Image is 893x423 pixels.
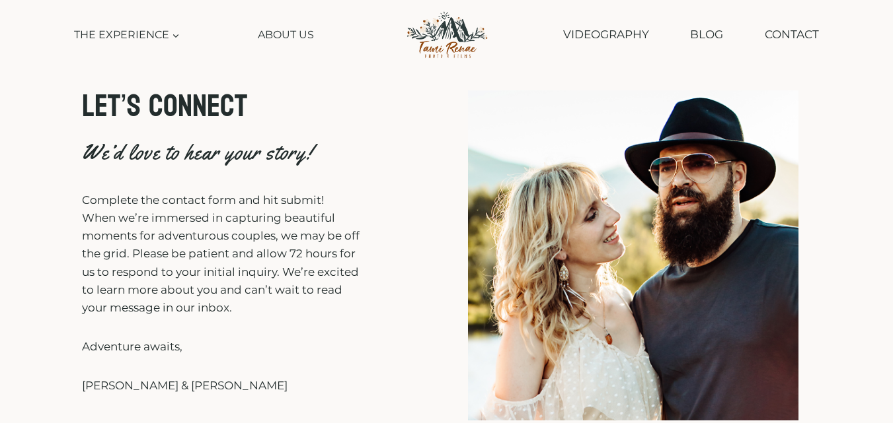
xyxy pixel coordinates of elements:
[67,20,320,49] nav: Primary
[392,7,501,62] img: Tami Renae Photo & Films Logo
[67,20,186,49] button: Child menu of The Experience
[251,20,320,49] a: About Us
[82,191,360,317] p: Complete the contact form and hit submit! When we’re immersed in capturing beautiful moments for ...
[683,18,730,51] a: Blog
[82,138,360,181] h4: We’d love to hear your story!
[758,18,826,51] a: Contact
[557,18,826,51] nav: Secondary
[557,18,656,51] a: Videography
[82,377,360,395] p: [PERSON_NAME] & [PERSON_NAME]
[82,338,360,356] p: Adventure awaits,
[82,90,360,122] h1: LET’S CONNECT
